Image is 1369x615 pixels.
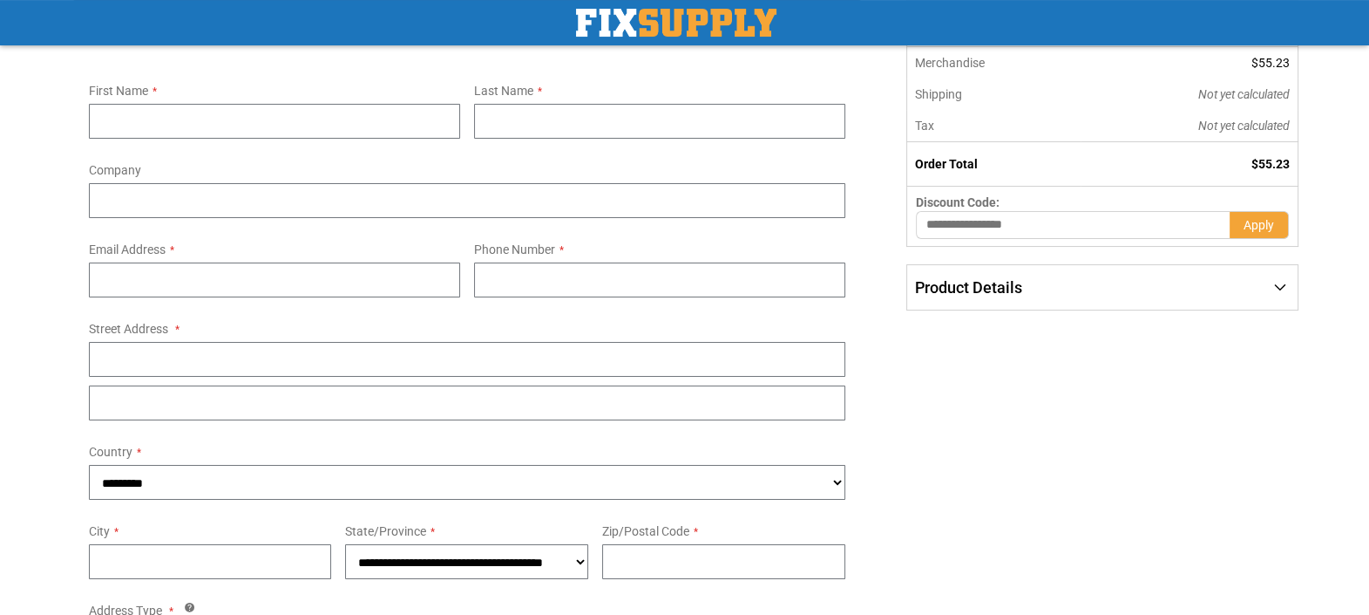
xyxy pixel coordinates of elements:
[576,9,776,37] a: store logo
[916,195,1000,209] span: Discount Code:
[474,84,533,98] span: Last Name
[1244,218,1274,232] span: Apply
[915,87,962,101] span: Shipping
[1251,56,1290,70] span: $55.23
[1198,119,1290,133] span: Not yet calculated
[1198,87,1290,101] span: Not yet calculated
[907,110,1081,142] th: Tax
[915,157,978,171] strong: Order Total
[1251,157,1290,171] span: $55.23
[915,278,1022,297] span: Product Details
[89,322,168,336] span: Street Address
[89,163,141,177] span: Company
[907,47,1081,79] th: Merchandise
[89,445,132,459] span: Country
[1230,211,1289,239] button: Apply
[89,84,148,98] span: First Name
[89,524,110,538] span: City
[576,9,776,37] img: Fix Industrial Supply
[474,243,555,256] span: Phone Number
[89,243,166,256] span: Email Address
[345,524,426,538] span: State/Province
[602,524,689,538] span: Zip/Postal Code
